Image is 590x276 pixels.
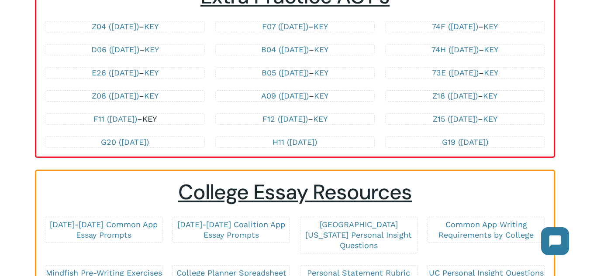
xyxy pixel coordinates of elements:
p: – [54,91,196,101]
a: KEY [314,22,328,31]
a: KEY [142,114,157,123]
a: Z04 ([DATE]) [92,22,139,31]
p: – [224,68,366,78]
p: – [394,44,536,55]
a: F11 ([DATE]) [93,114,137,123]
a: 74F ([DATE]) [432,22,478,31]
a: 73E ([DATE]) [432,68,479,77]
a: KEY [314,68,328,77]
p: – [394,68,536,78]
p: – [394,91,536,101]
a: KEY [483,22,498,31]
a: B04 ([DATE]) [261,45,309,54]
a: Z08 ([DATE]) [92,91,139,100]
a: Z18 ([DATE]) [432,91,478,100]
p: – [54,21,196,32]
a: KEY [313,114,328,123]
p: – [54,114,196,124]
a: B05 ([DATE]) [262,68,309,77]
a: KEY [144,91,159,100]
p: – [224,44,366,55]
a: F12 ([DATE]) [262,114,308,123]
a: KEY [484,45,498,54]
p: – [394,114,536,124]
a: A09 ([DATE]) [261,91,309,100]
a: KEY [484,68,498,77]
a: KEY [314,45,328,54]
span: College Essay Resources [178,178,412,206]
a: [GEOGRAPHIC_DATA][US_STATE] Personal Insight Questions [305,220,412,250]
p: – [54,44,196,55]
a: G19 ([DATE]) [442,137,488,147]
a: KEY [144,68,159,77]
a: KEY [314,91,328,100]
a: D06 ([DATE]) [91,45,139,54]
a: Common App Writing Requirements by College [438,220,534,239]
a: H11 ([DATE]) [273,137,317,147]
p: – [54,68,196,78]
a: KEY [483,114,497,123]
a: KEY [483,91,497,100]
a: E26 ([DATE]) [92,68,139,77]
a: Z15 ([DATE]) [433,114,478,123]
a: [DATE]-[DATE] Coalition App Essay Prompts [177,220,285,239]
a: [DATE]-[DATE] Common App Essay Prompts [50,220,158,239]
p: – [224,91,366,101]
p: – [224,21,366,32]
p: – [224,114,366,124]
iframe: Chatbot [532,218,578,264]
a: 74H ([DATE]) [431,45,479,54]
a: KEY [145,45,159,54]
a: KEY [144,22,159,31]
a: G20 ([DATE]) [101,137,149,147]
a: F07 ([DATE]) [262,22,308,31]
p: – [394,21,536,32]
